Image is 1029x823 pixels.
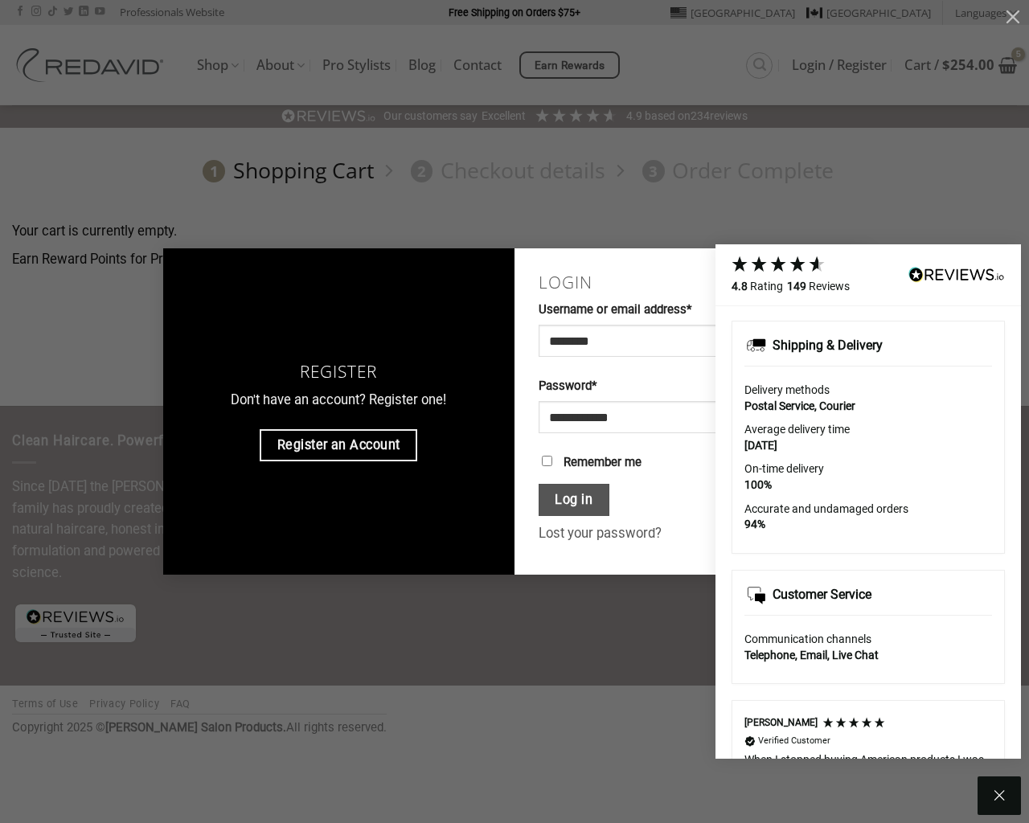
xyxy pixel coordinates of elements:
[744,478,772,491] strong: 100%
[730,255,826,274] div: 4.8 Stars
[787,280,806,293] strong: 149
[539,301,842,320] label: Username or email address
[539,272,842,293] h2: Login
[732,280,748,293] strong: 4.8
[787,279,850,295] div: Reviews
[744,383,992,399] div: Delivery methods
[744,422,992,438] div: Average delivery time
[539,526,662,541] a: Lost your password?
[260,429,417,461] a: Register an Account
[773,337,883,354] div: Shipping & Delivery
[744,502,992,518] div: Accurate and undamaged orders
[744,716,818,730] div: [PERSON_NAME]
[744,649,879,661] strong: Telephone, Email, Live Chat
[822,716,886,729] div: 5 Stars
[758,735,830,747] div: Verified Customer
[744,461,992,477] div: On-time delivery
[773,586,871,604] div: Customer Service
[539,377,842,396] label: Password
[744,518,765,530] strong: 94%
[744,439,777,452] strong: [DATE]
[744,399,855,412] strong: Postal Service, Courier
[542,456,552,466] input: Remember me
[908,267,1005,282] img: REVIEWS.io
[732,279,783,295] div: Rating
[187,390,491,411] p: Don't have an account? Register one!
[564,455,642,469] span: Remember me
[990,786,1009,805] i: Close
[744,632,992,648] div: Communication channels
[187,362,491,382] h3: Register
[539,484,609,517] button: Log in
